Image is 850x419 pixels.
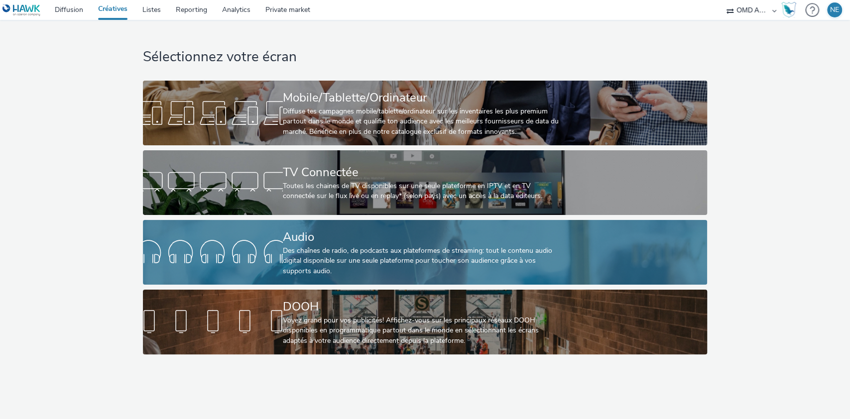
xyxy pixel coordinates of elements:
[781,2,796,18] img: Hawk Academy
[830,2,839,17] div: NE
[283,89,563,106] div: Mobile/Tablette/Ordinateur
[283,298,563,315] div: DOOH
[143,150,707,215] a: TV ConnectéeToutes les chaines de TV disponibles sur une seule plateforme en IPTV et en TV connec...
[143,220,707,285] a: AudioDes chaînes de radio, de podcasts aux plateformes de streaming: tout le contenu audio digita...
[2,4,41,16] img: undefined Logo
[283,106,563,137] div: Diffuse tes campagnes mobile/tablette/ordinateur sur les inventaires les plus premium partout dan...
[143,48,707,67] h1: Sélectionnez votre écran
[283,164,563,181] div: TV Connectée
[143,290,707,354] a: DOOHVoyez grand pour vos publicités! Affichez-vous sur les principaux réseaux DOOH disponibles en...
[143,81,707,145] a: Mobile/Tablette/OrdinateurDiffuse tes campagnes mobile/tablette/ordinateur sur les inventaires le...
[283,181,563,202] div: Toutes les chaines de TV disponibles sur une seule plateforme en IPTV et en TV connectée sur le f...
[283,315,563,346] div: Voyez grand pour vos publicités! Affichez-vous sur les principaux réseaux DOOH disponibles en pro...
[283,246,563,276] div: Des chaînes de radio, de podcasts aux plateformes de streaming: tout le contenu audio digital dis...
[781,2,800,18] a: Hawk Academy
[283,228,563,246] div: Audio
